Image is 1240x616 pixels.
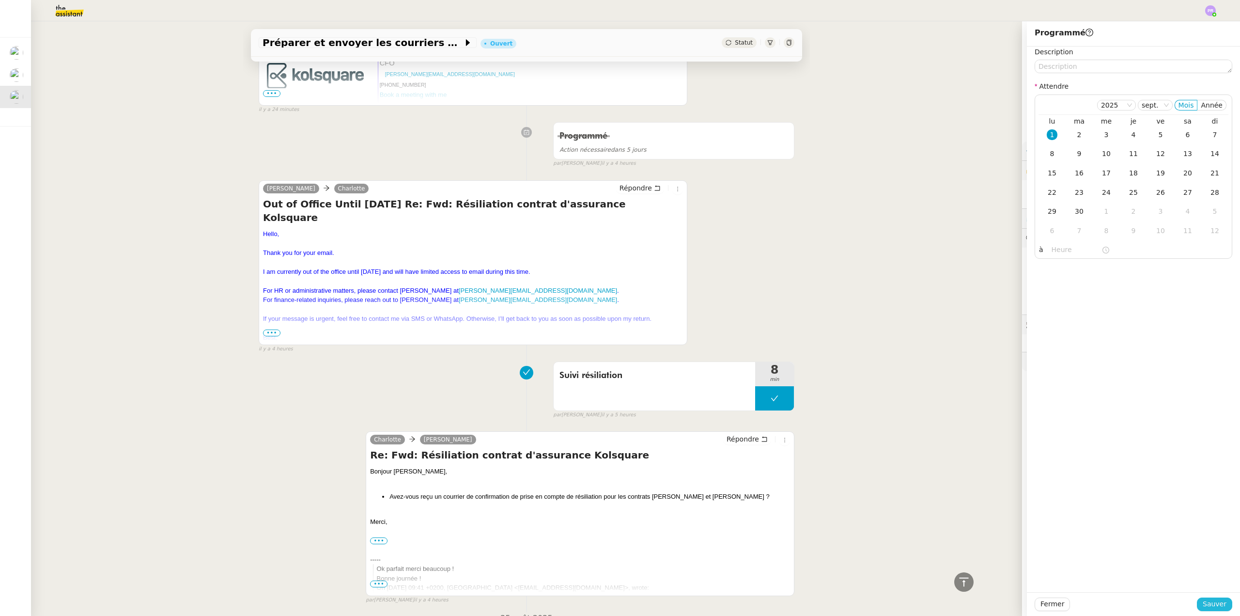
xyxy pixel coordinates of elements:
[370,537,387,544] label: •••
[380,59,395,67] span: CFO
[377,583,790,611] div: On [DATE] 09:41 +0200, [GEOGRAPHIC_DATA] <[EMAIL_ADDRESS][DOMAIN_NAME]>, wrote:
[263,268,530,275] font: I am currently out of the office until [DATE] and will have limited access to email during this t...
[370,435,405,444] a: Charlotte
[1120,164,1147,183] td: 18/09/2025
[385,71,515,77] a: [PERSON_NAME][EMAIL_ADDRESS][DOMAIN_NAME]
[1035,82,1069,90] label: Attendre
[377,564,790,574] div: Ok parfait merci beaucoup !
[1128,148,1139,159] div: 11
[1182,187,1193,198] div: 27
[1038,144,1066,164] td: 08/09/2025
[1155,129,1166,140] div: 5
[1101,100,1132,110] nz-select-item: 2025
[1038,183,1066,203] td: 22/09/2025
[1101,206,1112,217] div: 1
[1047,129,1057,140] div: 1
[1209,129,1220,140] div: 7
[1142,100,1169,110] nz-select-item: sept.
[1047,148,1057,159] div: 8
[755,376,794,384] span: min
[1026,165,1089,176] span: 🔐
[1120,117,1147,126] th: jeu.
[616,183,664,193] button: Répondre
[1147,144,1174,164] td: 12/09/2025
[1120,126,1147,145] td: 04/09/2025
[1209,168,1220,178] div: 21
[10,90,23,104] img: users%2FgeBNsgrICCWBxRbiuqfStKJvnT43%2Favatar%2F643e594d886881602413a30f_1666712378186.jpeg
[1074,225,1085,236] div: 7
[370,448,790,462] h4: Re: Fwd: Résiliation contrat d'assurance Kolsquare
[263,315,651,322] font: If your message is urgent, feel free to contact me via SMS or WhatsApp. Otherwise, I’ll get back ...
[553,411,635,419] small: [PERSON_NAME]
[1093,164,1120,183] td: 17/09/2025
[263,296,619,303] font: For finance-related inquiries, please reach out to [PERSON_NAME] at .
[1066,221,1093,241] td: 07/10/2025
[263,230,279,237] font: Hello,
[1035,48,1073,56] label: Description
[1201,117,1228,126] th: dim.
[1201,101,1223,109] span: Année
[259,345,293,353] span: il y a 4 heures
[10,68,23,82] img: users%2F47wLulqoDhMx0TTMwUcsFP5V2A23%2Favatar%2Fnokpict-removebg-preview-removebg-preview.png
[1047,225,1057,236] div: 6
[1182,148,1193,159] div: 13
[1101,225,1112,236] div: 8
[263,287,619,294] font: For HR or administrative matters, please contact [PERSON_NAME] at .
[380,91,447,98] a: Book a meeting with me
[755,364,794,376] span: 8
[1093,117,1120,126] th: mer.
[1182,168,1193,178] div: 20
[1174,221,1201,241] td: 11/10/2025
[263,90,280,97] span: •••
[1066,164,1093,183] td: 16/09/2025
[1022,229,1240,248] div: 💬Commentaires 2
[1209,225,1220,236] div: 12
[386,102,427,109] a: [DOMAIN_NAME]
[1052,244,1101,255] input: Heure
[1174,117,1201,126] th: sam.
[559,368,749,383] span: Suivi résiliation
[723,434,771,444] button: Répondre
[1066,117,1093,126] th: mar.
[259,106,299,114] span: il y a 24 minutes
[263,249,334,256] font: Thank you for your email.
[1201,164,1228,183] td: 21/09/2025
[1128,187,1139,198] div: 25
[1026,145,1076,157] span: ⚙️
[1147,202,1174,221] td: 03/10/2025
[1201,221,1228,241] td: 12/10/2025
[602,411,636,419] span: il y a 5 heures
[1201,126,1228,145] td: 07/09/2025
[1022,352,1240,371] div: 🧴Autres
[559,146,646,153] span: dans 5 jours
[1040,599,1064,610] span: Fermer
[1026,358,1056,365] span: 🧴
[559,146,611,153] span: Action nécessaire
[1074,187,1085,198] div: 23
[553,159,561,168] span: par
[1038,126,1066,145] td: 01/09/2025
[1201,202,1228,221] td: 05/10/2025
[263,330,280,336] span: •••
[377,574,790,584] div: Bonne journée !
[370,581,387,587] span: •••
[1174,164,1201,183] td: 20/09/2025
[1147,221,1174,241] td: 10/10/2025
[1120,183,1147,203] td: 25/09/2025
[1047,206,1057,217] div: 29
[1155,206,1166,217] div: 3
[1074,129,1085,140] div: 2
[1035,28,1093,37] span: Programmé
[386,103,427,109] span: [DOMAIN_NAME]
[1026,320,1147,328] span: 🕵️
[1047,168,1057,178] div: 15
[420,435,476,444] a: [PERSON_NAME]
[1174,126,1201,145] td: 06/09/2025
[1174,202,1201,221] td: 04/10/2025
[334,184,369,193] a: Charlotte
[1074,168,1085,178] div: 16
[459,296,617,303] a: [PERSON_NAME][EMAIL_ADDRESS][DOMAIN_NAME]
[1128,206,1139,217] div: 2
[263,38,463,47] span: Préparer et envoyer les courriers de résiliation
[1155,168,1166,178] div: 19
